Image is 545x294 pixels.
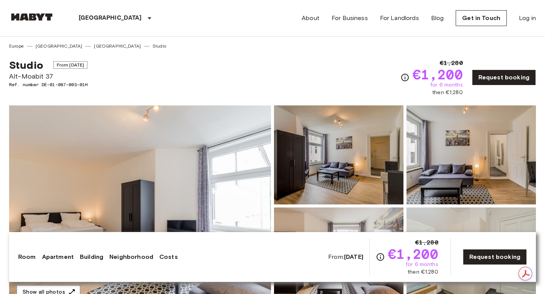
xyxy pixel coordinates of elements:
[302,14,319,23] a: About
[274,105,403,204] img: Picture of unit DE-01-087-003-01H
[9,81,87,88] span: Ref. number DE-01-087-003-01H
[153,43,166,50] a: Studio
[415,238,438,247] span: €1,280
[519,14,536,23] a: Log in
[406,261,438,268] span: for 6 months
[109,252,153,262] a: Neighborhood
[456,10,507,26] a: Get in Touch
[376,252,385,262] svg: Check cost overview for full price breakdown. Please note that discounts apply to new joiners onl...
[80,252,103,262] a: Building
[9,43,24,50] a: Europe
[463,249,527,265] a: Request booking
[344,253,363,260] b: [DATE]
[406,105,536,204] img: Picture of unit DE-01-087-003-01H
[9,71,87,81] span: Alt-Moabit 37
[408,268,438,276] span: then €1,280
[18,252,36,262] a: Room
[36,43,83,50] a: [GEOGRAPHIC_DATA]
[388,247,438,261] span: €1,200
[79,14,142,23] p: [GEOGRAPHIC_DATA]
[400,73,410,82] svg: Check cost overview for full price breakdown. Please note that discounts apply to new joiners onl...
[431,14,444,23] a: Blog
[413,68,463,81] span: €1,200
[9,59,43,71] span: Studio
[472,70,536,85] a: Request booking
[159,252,178,262] a: Costs
[328,253,363,261] span: From:
[53,61,88,69] span: From [DATE]
[42,252,74,262] a: Apartment
[430,81,463,89] span: for 6 months
[380,14,419,23] a: For Landlords
[440,59,463,68] span: €1,280
[9,13,54,21] img: Habyt
[432,89,463,96] span: then €1,280
[94,43,141,50] a: [GEOGRAPHIC_DATA]
[332,14,368,23] a: For Business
